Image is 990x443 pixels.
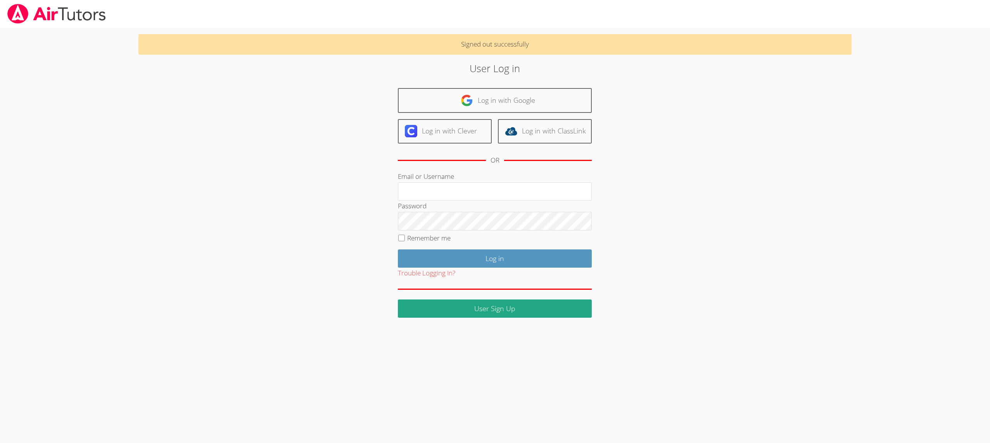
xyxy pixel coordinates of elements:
[398,249,592,268] input: Log in
[398,119,492,144] a: Log in with Clever
[7,4,107,24] img: airtutors_banner-c4298cdbf04f3fff15de1276eac7730deb9818008684d7c2e4769d2f7ddbe033.png
[138,34,851,55] p: Signed out successfully
[505,125,517,137] img: classlink-logo-d6bb404cc1216ec64c9a2012d9dc4662098be43eaf13dc465df04b49fa7ab582.svg
[498,119,592,144] a: Log in with ClassLink
[398,201,427,210] label: Password
[398,299,592,318] a: User Sign Up
[461,94,473,107] img: google-logo-50288ca7cdecda66e5e0955fdab243c47b7ad437acaf1139b6f446037453330a.svg
[228,61,762,76] h2: User Log in
[405,125,417,137] img: clever-logo-6eab21bc6e7a338710f1a6ff85c0baf02591cd810cc4098c63d3a4b26e2feb20.svg
[398,172,454,181] label: Email or Username
[398,88,592,112] a: Log in with Google
[491,155,499,166] div: OR
[407,234,451,242] label: Remember me
[398,268,455,279] button: Trouble Logging In?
